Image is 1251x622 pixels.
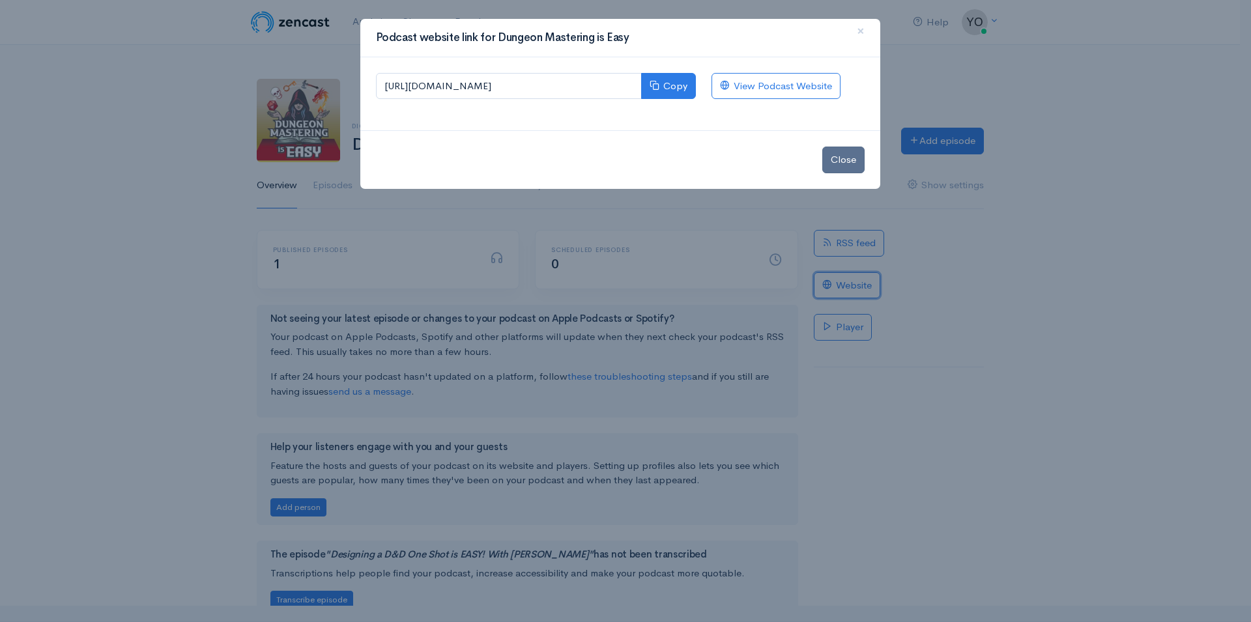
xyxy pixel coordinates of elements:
h3: Podcast website link for Dungeon Mastering is Easy [376,29,629,46]
span: × [857,21,865,40]
button: Close [841,14,880,49]
button: Copy [641,73,696,100]
a: View Podcast Website [712,73,841,100]
button: Close [822,147,865,173]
